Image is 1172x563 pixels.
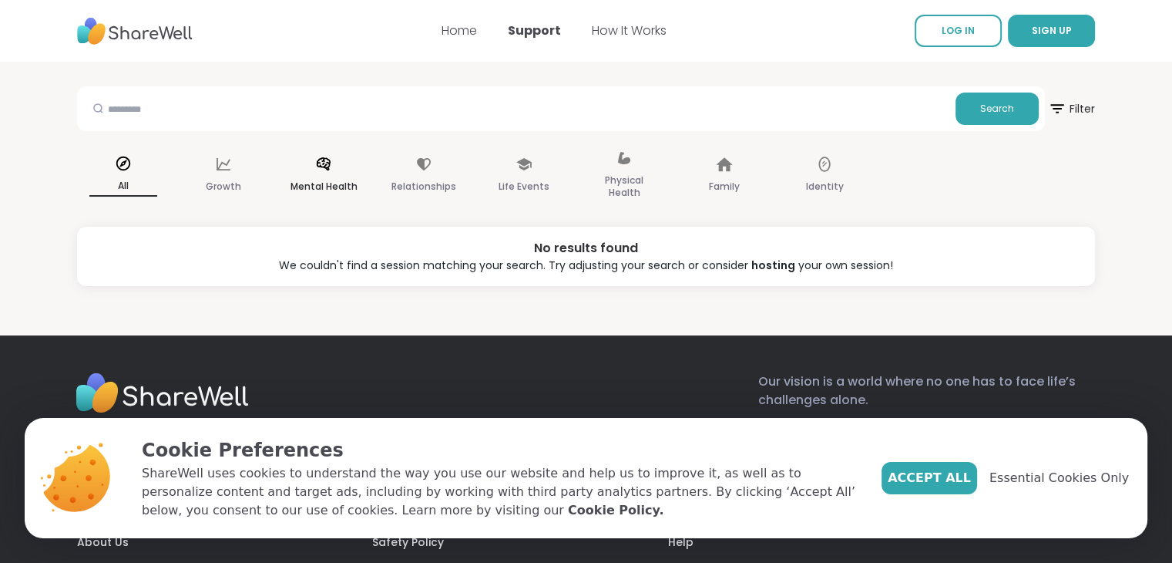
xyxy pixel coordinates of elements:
a: Safety Policy [372,534,444,550]
p: Physical Health [590,171,658,202]
span: SIGN UP [1032,24,1072,37]
span: Filter [1048,90,1095,127]
span: Accept All [888,469,971,487]
p: Cookie Preferences [142,437,857,464]
span: Essential Cookies Only [989,469,1129,487]
span: LOG IN [942,24,975,37]
a: LOG IN [915,15,1002,47]
a: Home [442,22,477,39]
p: Growth [206,177,241,196]
img: ShareWell Nav Logo [77,10,193,52]
img: Sharewell [76,373,249,417]
button: SIGN UP [1008,15,1095,47]
p: ShareWell uses cookies to understand the way you use our website and help us to improve it, as we... [142,464,857,520]
a: Help [668,534,693,550]
button: Accept All [882,462,977,494]
span: Search [980,102,1014,116]
a: About Us [77,534,129,550]
a: Cookie Policy. [568,501,663,520]
p: Relationships [391,177,456,196]
a: How It Works [592,22,667,39]
p: Identity [806,177,844,196]
p: Family [709,177,740,196]
p: Our vision is a world where no one has to face life’s challenges alone. [758,373,1095,421]
a: hosting [751,258,795,273]
p: Life Events [499,177,549,196]
p: All [89,177,157,197]
p: Mental Health [290,177,358,196]
div: We couldn't find a session matching your search. Try adjusting your search or consider your own s... [89,258,1083,274]
button: Search [955,93,1039,125]
a: Support [508,22,561,39]
div: No results found [89,239,1083,258]
button: Filter [1048,86,1095,131]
